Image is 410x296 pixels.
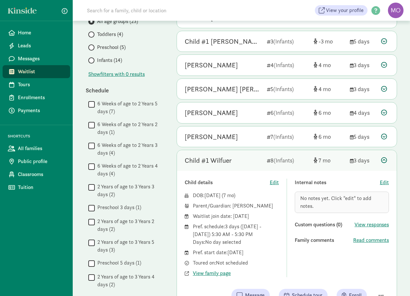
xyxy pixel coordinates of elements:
a: Leads [3,39,70,52]
span: Toddlers (4) [97,30,123,38]
label: 6 Weeks of age to 2 Years 3 days (4) [95,141,164,157]
span: Enrollments [18,94,65,101]
span: Leads [18,42,65,50]
span: [DATE] [205,192,220,199]
div: Schedule [86,86,164,95]
div: 4 [267,61,308,69]
div: 8 [267,156,308,165]
span: View your profile [326,6,364,14]
div: [object Object] [314,156,345,165]
span: 7 [223,192,234,199]
span: Waitlist [18,68,65,76]
div: Family comments [295,236,353,244]
div: 5 days [350,132,376,141]
a: Public profile [3,155,70,168]
div: Vallie Lohrengel [185,60,238,70]
label: 2 Years of age to 3 Years 5 days (3) [95,238,164,254]
span: No notes yet. Click "edit" to add notes. [300,195,371,209]
div: [object Object] [314,85,345,93]
span: (Infants) [274,109,294,116]
label: 6 Weeks of age to 2 Years 2 days (1) [95,121,164,136]
label: 2 Years of age to 3 Years 3 days (2) [95,183,164,198]
input: Search for a family, child or location [83,4,265,17]
div: Toured on: Not scheduled [193,259,279,267]
div: [object Object] [314,108,345,117]
div: Internal notes [295,179,380,186]
span: (Infants) [273,85,294,93]
button: Showfilters with 0 results [88,70,145,78]
span: (Infants) [273,133,294,140]
div: 3 days [350,156,376,165]
div: 3 [267,37,308,46]
span: Preschool (5) [97,43,126,51]
div: 6 [267,108,308,117]
button: Edit [270,179,279,186]
label: 2 Years of age to 3 Years 4 days (2) [95,273,164,289]
div: [object Object] [314,37,345,46]
span: Classrooms [18,171,65,178]
span: Home [18,29,65,37]
span: (Infants) [274,157,294,164]
label: Preschool 5 days (1) [95,259,141,267]
div: Child #1 Schmandt [185,36,262,47]
a: Classrooms [3,168,70,181]
label: Preschool 3 days (1) [95,204,141,211]
div: Pref. start date: [DATE] [193,249,279,256]
button: View responses [354,221,389,229]
a: Tours [3,78,70,91]
div: 5 days [350,37,376,46]
span: Tuition [18,184,65,191]
span: Show filters with 0 results [88,70,145,78]
label: 6 Weeks of age to 2 Years 5 days (7) [95,100,164,115]
div: Waitlist join date: [DATE] [193,212,279,220]
div: Sullivan Avila-Beyersdorf [185,84,262,94]
div: DOB: ( ) [193,192,279,199]
a: All families [3,142,70,155]
div: Pref. schedule: 3 days ([DATE] - [DATE]) 5:30 AM - 5:30 PM Days: No day selected [193,223,279,246]
button: Edit [380,179,389,186]
div: Dean Kollmorgen [185,108,238,118]
div: Audrey Steger [185,132,238,142]
label: 6 Weeks of age to 2 Years 4 days (4) [95,162,164,178]
span: 4 [318,85,331,93]
a: Tuition [3,181,70,194]
a: Enrollments [3,91,70,104]
div: 7 [267,132,308,141]
span: Payments [18,107,65,114]
a: Payments [3,104,70,117]
span: Infants (14) [97,56,122,64]
button: Read comments [353,236,389,244]
a: View your profile [315,5,367,16]
a: Home [3,26,70,39]
span: 7 [318,157,330,164]
div: 4 days [350,108,376,117]
div: Parent/Guardian: [PERSON_NAME] [193,202,279,210]
button: View family page [193,269,231,277]
div: Child #1 Wilfuer [185,155,232,166]
span: (Infants) [274,61,294,69]
span: All age groups (23) [97,18,138,25]
div: 5 [267,85,308,93]
div: 3 days [350,61,376,69]
div: [object Object] [314,132,345,141]
span: All families [18,145,65,152]
span: 6 [318,133,331,140]
span: Tours [18,81,65,89]
div: Custom questions (0) [295,221,354,229]
a: Waitlist [3,65,70,78]
span: -3 [318,38,333,45]
a: Messages [3,52,70,65]
div: Child details [185,179,270,186]
div: [object Object] [314,61,345,69]
span: 6 [318,109,331,116]
div: 3 days [350,85,376,93]
label: 2 Years of age to 3 Years 2 days (2) [95,218,164,233]
span: Public profile [18,158,65,165]
iframe: Chat Widget [378,265,410,296]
